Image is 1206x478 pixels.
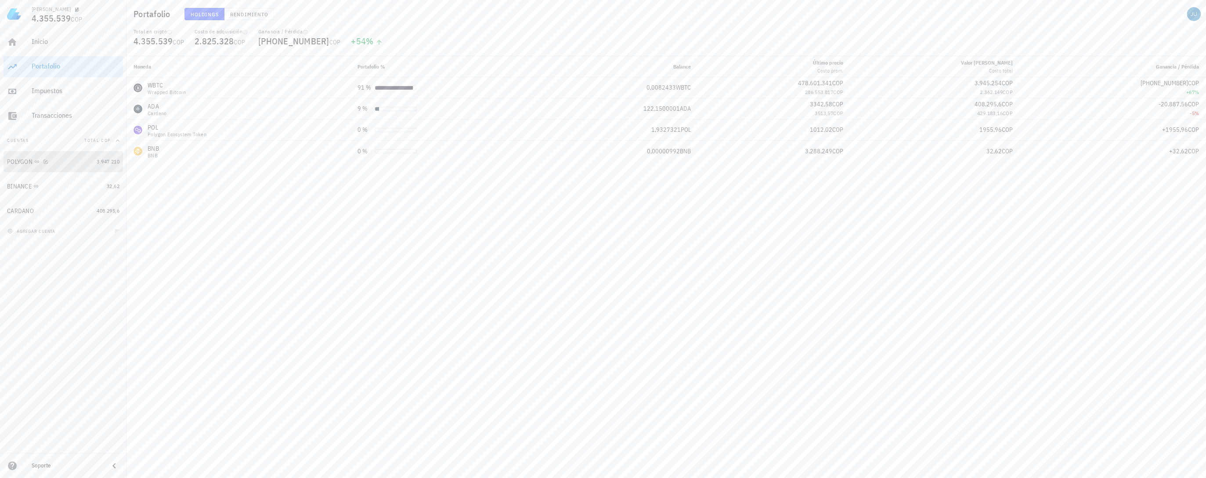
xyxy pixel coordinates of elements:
span: 429.183,16 [977,110,1003,116]
span: COP [71,15,82,23]
div: BNB [148,144,159,153]
span: COP [1002,79,1013,87]
div: [PERSON_NAME] [32,6,71,13]
span: WBTC [676,83,691,91]
div: 0 % [357,147,371,156]
div: BNB [148,153,159,158]
div: Total en cripto [134,28,184,35]
span: % [1195,110,1199,116]
div: Transacciones [32,111,119,119]
span: COP [1188,126,1199,134]
span: COP [1188,100,1199,108]
div: Costo de adquisición [195,28,248,35]
th: Moneda [126,56,350,77]
span: 408.295,6 [975,100,1002,108]
div: Impuestos [32,87,119,95]
span: 1012,02 [810,126,832,134]
th: Balance: Sin ordenar. Pulse para ordenar de forma ascendente. [540,56,698,77]
span: 478.601.341 [798,79,832,87]
span: 0,0082433 [646,83,676,91]
span: 0,00000992 [647,147,680,155]
span: Holdings [190,11,219,18]
span: 4.355.539 [32,12,71,24]
span: % [1195,89,1199,95]
span: BNB [680,147,691,155]
span: COP [1003,110,1013,116]
span: [PHONE_NUMBER] [1141,79,1188,87]
span: COP [1188,79,1199,87]
a: POLYGON 3.947.210 [4,151,123,172]
span: 3.288.249 [805,147,832,155]
div: Valor [PERSON_NAME] [961,59,1013,67]
span: 3.947.210 [97,158,119,165]
span: % [366,35,373,47]
span: COP [234,38,245,46]
a: Impuestos [4,81,123,102]
span: COP [173,38,184,46]
div: ADA-icon [134,105,142,113]
div: Ganancia / Pérdida [258,28,340,35]
span: 4.355.539 [134,35,173,47]
th: Portafolio %: Sin ordenar. Pulse para ordenar de forma ascendente. [350,56,540,77]
span: Total COP [84,138,111,143]
span: COP [832,100,843,108]
span: 1955,96 [979,126,1002,134]
div: Último precio [813,59,843,67]
span: Portafolio % [357,63,385,70]
span: COP [1002,100,1013,108]
div: Soporte [32,462,102,469]
div: Polygon Ecosystem Token [148,132,206,137]
div: +67 [1027,88,1199,97]
div: Inicio [32,37,119,46]
span: COP [833,89,843,95]
span: COP [1002,147,1013,155]
button: CuentasTotal COP [4,130,123,151]
span: 2.362.149 [980,89,1003,95]
div: -5 [1027,109,1199,118]
div: BINANCE [7,183,32,190]
span: [PHONE_NUMBER] [258,35,329,47]
span: Ganancia / Pérdida [1156,63,1199,70]
span: +1955,96 [1162,126,1188,134]
div: WBTC [148,81,186,90]
div: POLYGON [7,158,32,166]
span: COP [329,38,341,46]
a: BINANCE 32,62 [4,176,123,197]
div: avatar [1187,7,1201,21]
th: Ganancia / Pérdida: Sin ordenar. Pulse para ordenar de forma ascendente. [1020,56,1206,77]
span: POL [681,126,691,134]
span: 286.553.817 [805,89,833,95]
span: +32,62 [1169,147,1188,155]
span: 3513,57 [815,110,833,116]
div: +54 [351,37,382,46]
div: POL-icon [134,126,142,134]
div: 91 % [357,83,371,92]
span: COP [1003,89,1013,95]
div: BNB-icon [134,147,142,156]
span: COP [832,79,843,87]
a: CARDANO 408.295,6 [4,200,123,221]
div: Costo prom. [813,67,843,75]
span: 32,62 [107,183,119,189]
div: ADA [148,102,167,111]
span: Rendimiento [230,11,268,18]
span: ADA [680,105,691,112]
div: Cardano [148,111,167,116]
span: 3.945.254 [975,79,1002,87]
div: Costo total [961,67,1013,75]
span: 122,1500001 [643,105,680,112]
span: COP [1002,126,1013,134]
div: CARDANO [7,207,34,215]
a: Portafolio [4,56,123,77]
span: 408.295,6 [97,207,119,214]
span: 1,9327321 [651,126,681,134]
button: Rendimiento [224,8,274,20]
span: 3342,58 [810,100,832,108]
a: Transacciones [4,105,123,127]
div: POL [148,123,206,132]
div: 9 % [357,104,371,113]
div: 0 % [357,125,371,134]
div: WBTC-icon [134,83,142,92]
h1: Portafolio [134,7,174,21]
a: Inicio [4,32,123,53]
